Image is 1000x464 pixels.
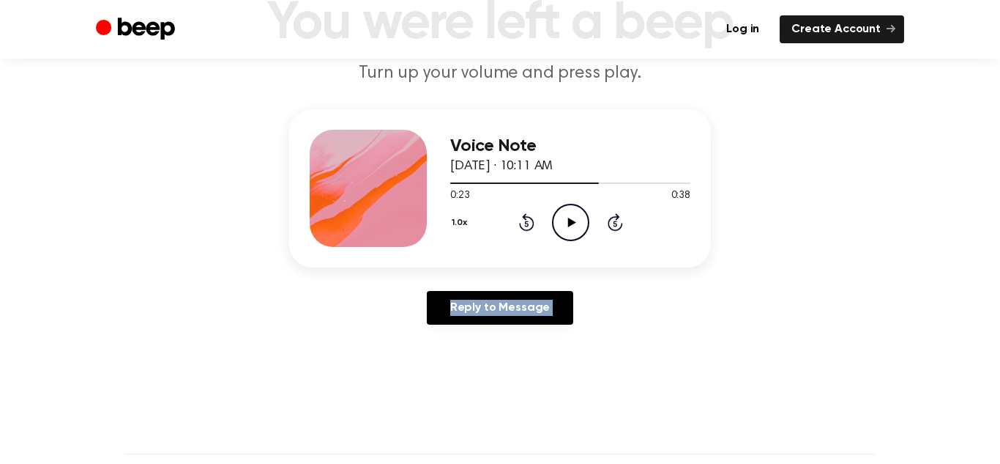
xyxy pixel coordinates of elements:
[450,136,690,156] h3: Voice Note
[450,188,469,204] span: 0:23
[450,160,553,173] span: [DATE] · 10:11 AM
[714,15,771,43] a: Log in
[427,291,573,325] a: Reply to Message
[450,210,473,235] button: 1.0x
[219,62,781,86] p: Turn up your volume and press play.
[780,15,904,43] a: Create Account
[671,188,690,204] span: 0:38
[96,15,179,44] a: Beep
